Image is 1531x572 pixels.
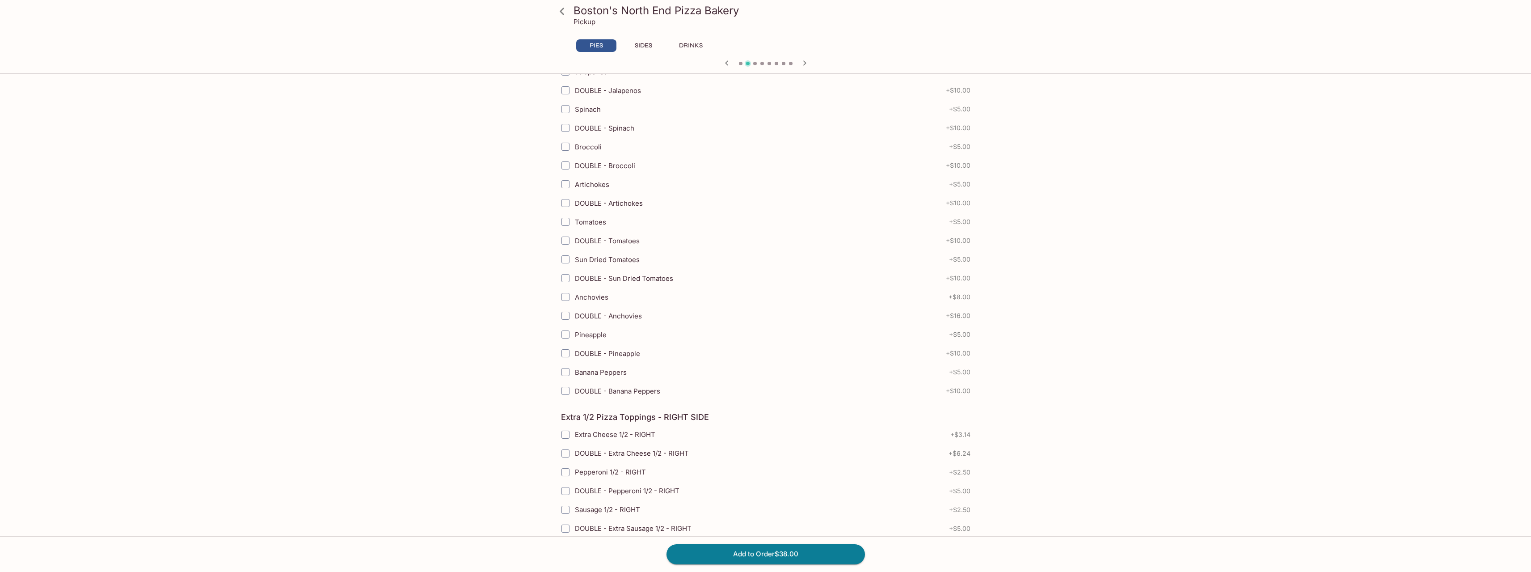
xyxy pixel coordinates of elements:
span: DOUBLE - Artichokes [575,199,643,208]
span: Spinach [575,105,601,114]
span: + $10.00 [946,350,970,357]
span: + $10.00 [946,87,970,94]
span: DOUBLE - Anchovies [575,312,642,320]
span: Artichokes [575,180,609,189]
span: DOUBLE - Sun Dried Tomatoes [575,274,673,283]
span: Extra Cheese 1/2 - RIGHT [575,430,655,439]
span: + $16.00 [946,312,970,319]
span: + $5.00 [949,106,970,113]
button: SIDES [624,39,664,52]
span: + $10.00 [946,387,970,394]
span: DOUBLE - Spinach [575,124,634,132]
span: Sausage 1/2 - RIGHT [575,505,640,514]
h3: Boston's North End Pizza Bakery [574,4,973,17]
span: + $10.00 [946,199,970,207]
span: + $10.00 [946,237,970,244]
span: Tomatoes [575,218,606,226]
span: + $5.00 [949,181,970,188]
span: DOUBLE - Jalapenos [575,86,641,95]
button: PIES [576,39,616,52]
span: + $5.00 [949,256,970,263]
span: Sun Dried Tomatoes [575,255,640,264]
span: + $5.00 [949,525,970,532]
span: Pepperoni 1/2 - RIGHT [575,468,646,476]
span: DOUBLE - Extra Cheese 1/2 - RIGHT [575,449,689,458]
span: + $10.00 [946,124,970,131]
span: Anchovies [575,293,608,301]
span: DOUBLE - Extra Sausage 1/2 - RIGHT [575,524,692,533]
span: + $5.00 [949,331,970,338]
span: Pineapple [575,330,607,339]
span: + $5.00 [949,487,970,495]
span: Broccoli [575,143,602,151]
span: + $5.00 [949,143,970,150]
span: DOUBLE - Broccoli [575,161,635,170]
span: + $8.00 [949,293,970,301]
span: + $5.00 [949,218,970,225]
span: + $5.00 [949,369,970,376]
span: + $10.00 [946,162,970,169]
span: + $10.00 [946,275,970,282]
span: DOUBLE - Pineapple [575,349,640,358]
p: Pickup [574,17,595,26]
button: DRINKS [671,39,711,52]
span: DOUBLE - Pepperoni 1/2 - RIGHT [575,487,679,495]
span: DOUBLE - Tomatoes [575,237,640,245]
span: + $6.24 [949,450,970,457]
span: + $2.50 [949,506,970,513]
span: + $3.14 [950,431,970,438]
button: Add to Order$38.00 [666,544,865,564]
span: DOUBLE - Banana Peppers [575,387,660,395]
span: Banana Peppers [575,368,627,377]
h4: Extra 1/2 Pizza Toppings - RIGHT SIDE [561,412,709,422]
span: + $2.50 [949,469,970,476]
